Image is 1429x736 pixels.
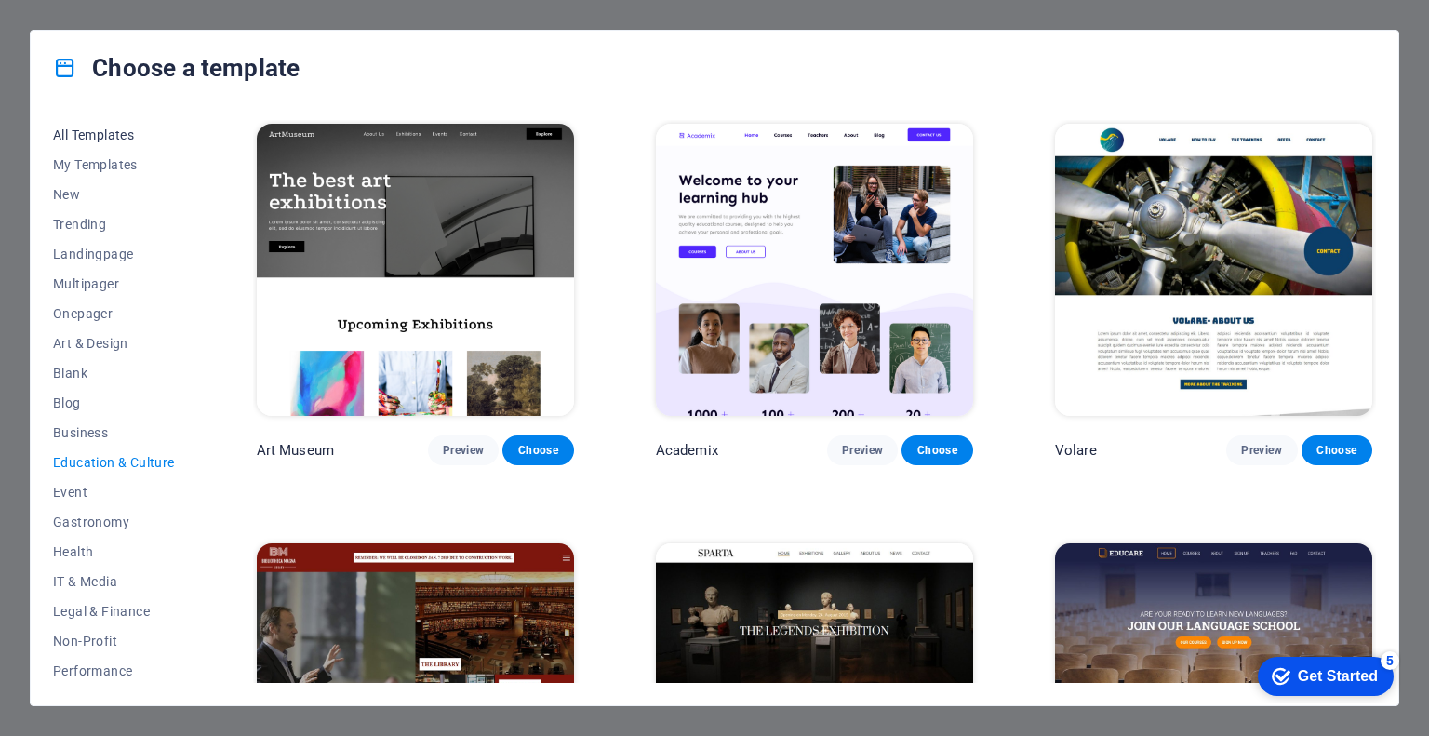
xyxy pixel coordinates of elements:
span: Preview [1241,443,1282,458]
span: Preview [842,443,883,458]
span: Non-Profit [53,634,175,649]
span: All Templates [53,127,175,142]
button: Gastronomy [53,507,175,537]
button: Choose [901,435,972,465]
div: Get Started 5 items remaining, 0% complete [15,9,151,48]
span: Performance [53,663,175,678]
button: Preview [827,435,898,465]
button: Health [53,537,175,567]
span: Art & Design [53,336,175,351]
button: My Templates [53,150,175,180]
span: Choose [916,443,957,458]
button: Multipager [53,269,175,299]
span: Trending [53,217,175,232]
button: Choose [502,435,573,465]
span: Business [53,425,175,440]
button: Performance [53,656,175,686]
div: 5 [138,4,156,22]
p: Art Museum [257,441,334,460]
img: Art Museum [257,124,574,416]
span: Choose [517,443,558,458]
button: Landingpage [53,239,175,269]
img: Academix [656,124,973,416]
button: New [53,180,175,209]
button: Trending [53,209,175,239]
span: Blog [53,395,175,410]
button: All Templates [53,120,175,150]
span: Onepager [53,306,175,321]
button: Education & Culture [53,448,175,477]
button: Preview [428,435,499,465]
span: New [53,187,175,202]
span: Health [53,544,175,559]
span: Gastronomy [53,515,175,529]
span: Multipager [53,276,175,291]
button: Business [53,418,175,448]
span: Legal & Finance [53,604,175,619]
span: Blank [53,366,175,381]
span: Education & Culture [53,455,175,470]
h4: Choose a template [53,53,300,83]
button: Blog [53,388,175,418]
button: Non-Profit [53,626,175,656]
span: Choose [1316,443,1357,458]
button: Blank [53,358,175,388]
img: Volare [1055,124,1372,416]
span: Event [53,485,175,500]
button: Legal & Finance [53,596,175,626]
p: Volare [1055,441,1097,460]
button: Onepager [53,299,175,328]
button: Event [53,477,175,507]
button: Art & Design [53,328,175,358]
button: Choose [1302,435,1372,465]
button: IT & Media [53,567,175,596]
div: Get Started [55,20,135,37]
button: Preview [1226,435,1297,465]
span: IT & Media [53,574,175,589]
p: Academix [656,441,718,460]
span: My Templates [53,157,175,172]
span: Preview [443,443,484,458]
span: Landingpage [53,247,175,261]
